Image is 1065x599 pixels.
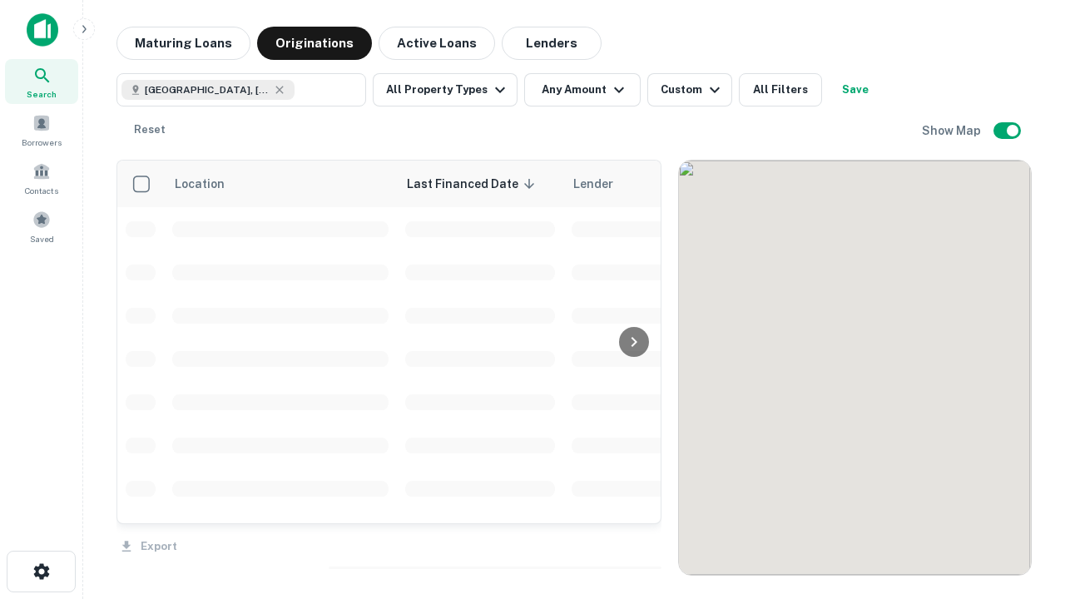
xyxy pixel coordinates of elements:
span: Last Financed Date [407,174,540,194]
button: Save your search to get updates of matches that match your search criteria. [829,73,882,106]
div: 0 0 [679,161,1031,575]
h6: Show Map [922,121,983,140]
th: Last Financed Date [397,161,563,207]
th: Location [164,161,397,207]
span: Contacts [25,184,58,197]
button: Custom [647,73,732,106]
button: Lenders [502,27,602,60]
span: [GEOGRAPHIC_DATA], [GEOGRAPHIC_DATA] [145,82,270,97]
span: Location [174,174,246,194]
span: Borrowers [22,136,62,149]
span: Search [27,87,57,101]
span: Lender [573,174,613,194]
button: Originations [257,27,372,60]
button: Any Amount [524,73,641,106]
button: Maturing Loans [116,27,250,60]
a: Search [5,59,78,104]
iframe: Chat Widget [982,413,1065,493]
button: Reset [123,113,176,146]
div: Custom [661,80,725,100]
a: Borrowers [5,107,78,152]
a: Contacts [5,156,78,200]
img: capitalize-icon.png [27,13,58,47]
button: All Property Types [373,73,518,106]
span: Saved [30,232,54,245]
button: Active Loans [379,27,495,60]
a: Saved [5,204,78,249]
button: All Filters [739,73,822,106]
th: Lender [563,161,830,207]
